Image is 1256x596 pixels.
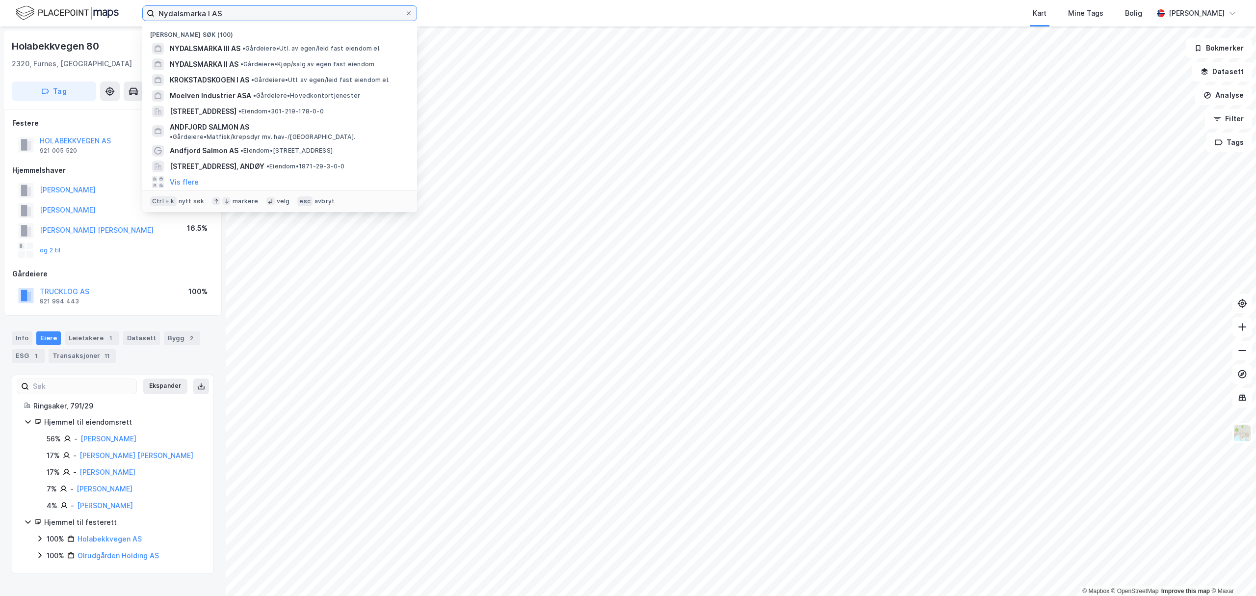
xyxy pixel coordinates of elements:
[74,433,78,445] div: -
[40,147,77,155] div: 921 005 520
[1233,424,1252,442] img: Z
[47,450,60,461] div: 17%
[142,23,417,41] div: [PERSON_NAME] søk (100)
[170,43,240,54] span: NYDALSMARKA III AS
[33,400,202,412] div: Ringsaker, 791/29
[1169,7,1225,19] div: [PERSON_NAME]
[164,331,200,345] div: Bygg
[40,298,79,305] div: 921 994 443
[44,516,202,528] div: Hjemmel til festerett
[12,81,96,101] button: Tag
[233,197,258,205] div: markere
[314,197,335,205] div: avbryt
[12,268,213,280] div: Gårdeiere
[70,483,74,495] div: -
[47,483,57,495] div: 7%
[170,133,355,141] span: Gårdeiere • Matfisk/krepsdyr mv. hav-/[GEOGRAPHIC_DATA].
[187,222,208,234] div: 16.5%
[102,351,112,361] div: 11
[238,108,241,115] span: •
[12,164,213,176] div: Hjemmelshaver
[123,331,160,345] div: Datasett
[170,161,264,172] span: [STREET_ADDRESS], ANDØY
[170,58,238,70] span: NYDALSMARKA II AS
[73,450,77,461] div: -
[12,58,132,70] div: 2320, Furnes, [GEOGRAPHIC_DATA]
[1195,85,1252,105] button: Analyse
[240,147,333,155] span: Eiendom • [STREET_ADDRESS]
[240,60,243,68] span: •
[1207,549,1256,596] iframe: Chat Widget
[1205,109,1252,129] button: Filter
[79,451,193,460] a: [PERSON_NAME] [PERSON_NAME]
[170,74,249,86] span: KROKSTADSKOGEN I AS
[1068,7,1103,19] div: Mine Tags
[29,379,136,394] input: Søk
[78,551,159,560] a: Olrudgården Holding AS
[1125,7,1142,19] div: Bolig
[155,6,405,21] input: Søk på adresse, matrikkel, gårdeiere, leietakere eller personer
[78,535,142,543] a: Holabekkvegen AS
[242,45,381,53] span: Gårdeiere • Utl. av egen/leid fast eiendom el.
[1192,62,1252,81] button: Datasett
[277,197,290,205] div: velg
[47,533,64,545] div: 100%
[251,76,390,84] span: Gårdeiere • Utl. av egen/leid fast eiendom el.
[170,176,199,188] button: Vis flere
[242,45,245,52] span: •
[186,333,196,343] div: 2
[170,90,251,102] span: Moelven Industrier ASA
[80,434,136,443] a: [PERSON_NAME]
[179,197,205,205] div: nytt søk
[1207,549,1256,596] div: Kontrollprogram for chat
[47,500,57,512] div: 4%
[73,466,77,478] div: -
[71,500,74,512] div: -
[79,468,135,476] a: [PERSON_NAME]
[77,501,133,510] a: [PERSON_NAME]
[47,433,61,445] div: 56%
[253,92,256,99] span: •
[36,331,61,345] div: Eiere
[150,196,177,206] div: Ctrl + k
[12,38,101,54] div: Holabekkvegen 80
[188,286,208,298] div: 100%
[240,147,243,154] span: •
[1161,588,1210,595] a: Improve this map
[1082,588,1109,595] a: Mapbox
[1111,588,1159,595] a: OpenStreetMap
[49,349,116,363] div: Transaksjoner
[12,117,213,129] div: Festere
[16,4,119,22] img: logo.f888ab2527a4732fd821a326f86c7f29.svg
[47,550,64,562] div: 100%
[253,92,360,100] span: Gårdeiere • Hovedkontortjenester
[170,145,238,157] span: Andfjord Salmon AS
[31,351,41,361] div: 1
[266,163,344,170] span: Eiendom • 1871-29-3-0-0
[1033,7,1047,19] div: Kart
[105,333,115,343] div: 1
[266,163,269,170] span: •
[170,106,236,117] span: [STREET_ADDRESS]
[170,133,173,140] span: •
[143,379,187,394] button: Ekspander
[251,76,254,83] span: •
[240,60,374,68] span: Gårdeiere • Kjøp/salg av egen fast eiendom
[44,416,202,428] div: Hjemmel til eiendomsrett
[47,466,60,478] div: 17%
[65,331,119,345] div: Leietakere
[12,331,32,345] div: Info
[1206,133,1252,152] button: Tags
[297,196,313,206] div: esc
[238,108,324,115] span: Eiendom • 301-219-178-0-0
[77,485,132,493] a: [PERSON_NAME]
[12,349,45,363] div: ESG
[1186,38,1252,58] button: Bokmerker
[170,121,249,133] span: ANDFJORD SALMON AS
